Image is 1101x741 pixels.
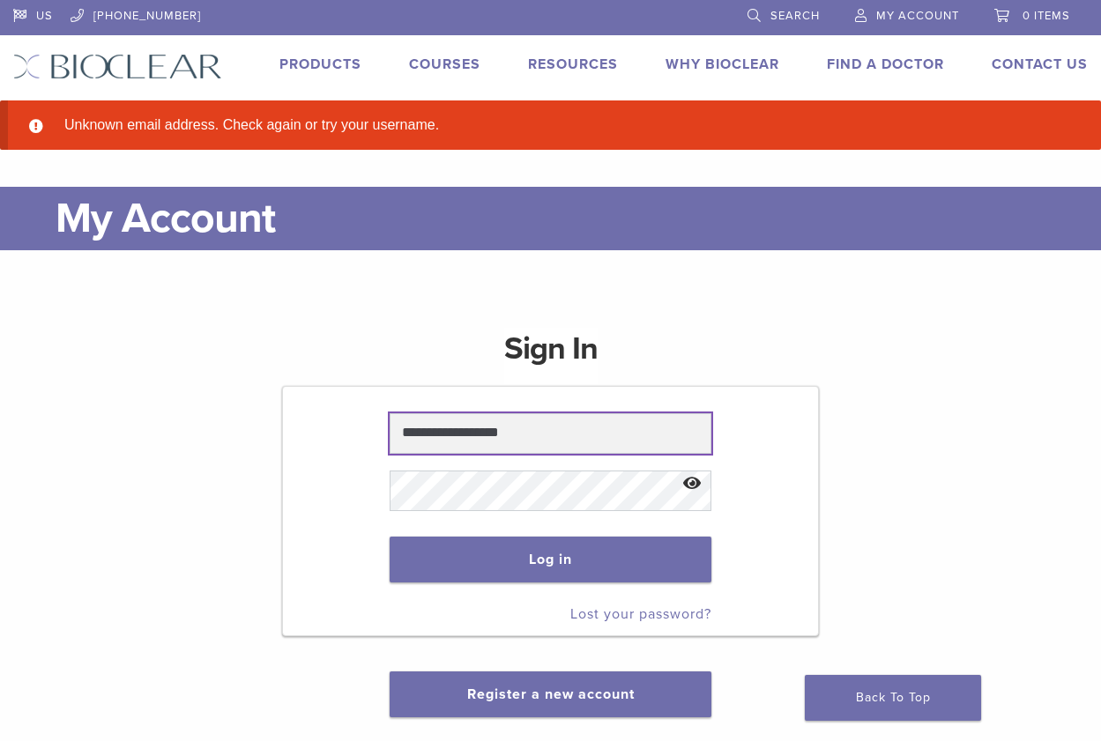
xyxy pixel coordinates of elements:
[992,56,1088,73] a: Contact Us
[666,56,779,73] a: Why Bioclear
[13,54,222,79] img: Bioclear
[279,56,361,73] a: Products
[805,675,981,721] a: Back To Top
[673,462,711,507] button: Show password
[528,56,618,73] a: Resources
[1023,9,1070,23] span: 0 items
[390,537,711,582] button: Log in
[56,187,1088,250] h1: My Account
[876,9,959,23] span: My Account
[827,56,944,73] a: Find A Doctor
[467,685,635,703] a: Register a new account
[770,9,820,23] span: Search
[57,115,1073,136] li: Unknown email address. Check again or try your username.
[504,328,598,384] h1: Sign In
[409,56,480,73] a: Courses
[570,605,711,623] a: Lost your password?
[390,671,712,717] button: Register a new account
